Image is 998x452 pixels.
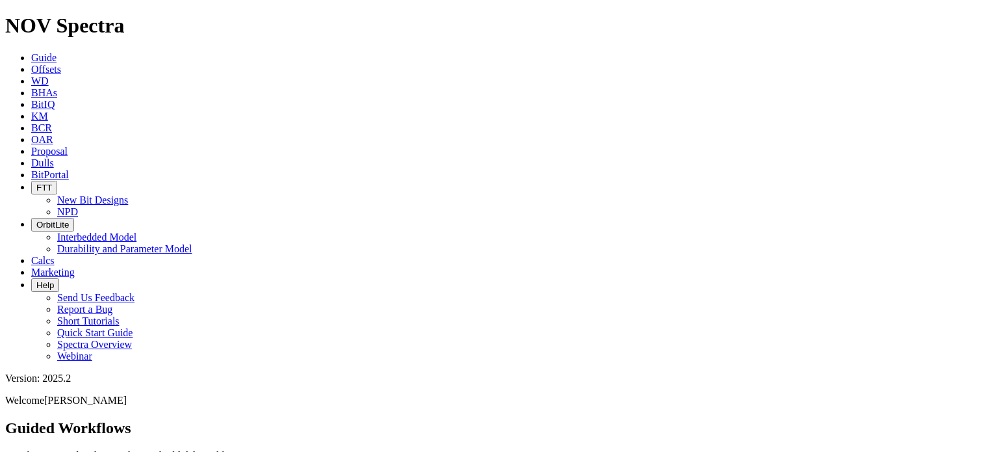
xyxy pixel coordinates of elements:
[57,351,92,362] a: Webinar
[5,14,993,38] h1: NOV Spectra
[31,218,74,232] button: OrbitLite
[31,157,54,168] a: Dulls
[57,232,136,243] a: Interbedded Model
[31,181,57,194] button: FTT
[57,292,134,303] a: Send Us Feedback
[57,206,78,217] a: NPD
[5,419,993,437] h2: Guided Workflows
[31,52,57,63] a: Guide
[31,134,53,145] a: OAR
[57,315,120,326] a: Short Tutorials
[31,122,52,133] a: BCR
[31,111,48,122] a: KM
[57,194,128,206] a: New Bit Designs
[5,373,993,384] div: Version: 2025.2
[31,87,57,98] a: BHAs
[31,99,55,110] a: BitIQ
[5,395,993,406] p: Welcome
[31,278,59,292] button: Help
[31,169,69,180] a: BitPortal
[31,64,61,75] a: Offsets
[44,395,127,406] span: [PERSON_NAME]
[57,243,192,254] a: Durability and Parameter Model
[36,220,69,230] span: OrbitLite
[57,304,112,315] a: Report a Bug
[31,146,68,157] a: Proposal
[36,183,52,193] span: FTT
[57,327,133,338] a: Quick Start Guide
[31,255,55,266] a: Calcs
[57,339,132,350] a: Spectra Overview
[36,280,54,290] span: Help
[31,75,49,86] a: WD
[31,267,75,278] a: Marketing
